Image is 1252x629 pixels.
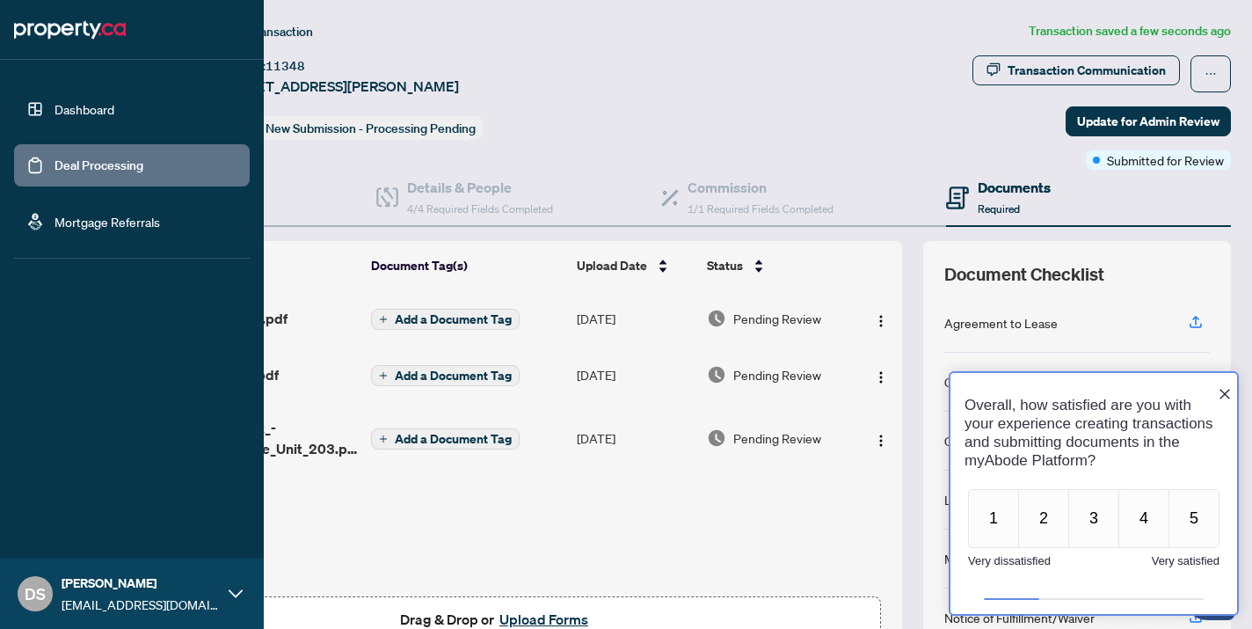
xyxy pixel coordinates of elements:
[371,428,520,450] button: Add a Document Tag
[867,361,895,389] button: Logo
[867,304,895,333] button: Logo
[371,364,520,387] button: Add a Document Tag
[379,371,388,380] span: plus
[867,424,895,452] button: Logo
[379,435,388,443] span: plus
[707,309,726,328] img: Document Status
[395,433,512,445] span: Add a Document Tag
[577,256,647,275] span: Upload Date
[55,157,143,173] a: Deal Processing
[25,581,46,606] span: DS
[700,241,857,290] th: Status
[371,308,520,331] button: Add a Document Tag
[14,16,126,44] img: logo
[62,574,220,593] span: [PERSON_NAME]
[218,116,483,140] div: Status:
[407,177,553,198] h4: Details & People
[570,347,700,403] td: [DATE]
[379,315,388,324] span: plus
[972,55,1180,85] button: Transaction Communication
[1066,106,1231,136] button: Update for Admin Review
[570,403,700,473] td: [DATE]
[55,101,114,117] a: Dashboard
[266,58,305,74] span: 11348
[55,214,160,230] a: Mortgage Referrals
[371,428,520,450] button: Add a Document Tag
[1205,68,1217,80] span: ellipsis
[707,428,726,448] img: Document Status
[218,76,459,97] span: [STREET_ADDRESS][PERSON_NAME]
[978,202,1020,216] span: Required
[874,314,888,328] img: Logo
[688,202,833,216] span: 1/1 Required Fields Completed
[570,241,700,290] th: Upload Date
[219,24,313,40] span: View Transaction
[1029,21,1231,41] article: Transaction saved a few seconds ago
[364,241,570,290] th: Document Tag(s)
[733,365,821,384] span: Pending Review
[1107,150,1224,170] span: Submitted for Review
[707,365,726,384] img: Document Status
[707,256,743,275] span: Status
[395,313,512,325] span: Add a Document Tag
[371,309,520,330] button: Add a Document Tag
[371,365,520,386] button: Add a Document Tag
[944,262,1104,287] span: Document Checklist
[935,354,1252,629] iframe: Sprig User Feedback Dialog
[733,309,821,328] span: Pending Review
[407,202,553,216] span: 4/4 Required Fields Completed
[733,428,821,448] span: Pending Review
[1008,56,1166,84] div: Transaction Communication
[1077,107,1219,135] span: Update for Admin Review
[395,369,512,382] span: Add a Document Tag
[570,290,700,347] td: [DATE]
[874,434,888,448] img: Logo
[978,177,1051,198] h4: Documents
[688,177,833,198] h4: Commission
[62,595,220,614] span: [EMAIL_ADDRESS][DOMAIN_NAME]
[874,370,888,384] img: Logo
[944,313,1058,333] div: Agreement to Lease
[266,121,476,136] span: New Submission - Processing Pending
